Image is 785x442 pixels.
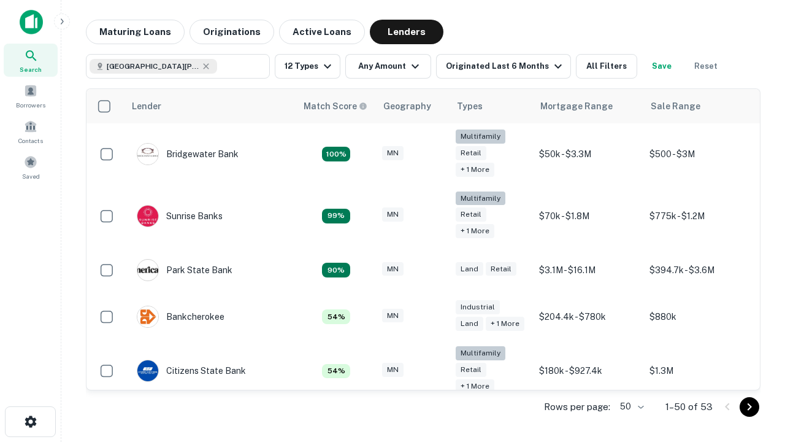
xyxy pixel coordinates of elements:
div: MN [382,207,404,222]
div: + 1 more [456,224,494,238]
th: Sale Range [643,89,754,123]
button: Originated Last 6 Months [436,54,571,79]
th: Capitalize uses an advanced AI algorithm to match your search with the best lender. The match sco... [296,89,376,123]
div: Bankcherokee [137,306,224,328]
button: 12 Types [275,54,340,79]
img: picture [137,206,158,227]
p: Rows per page: [544,400,610,414]
div: Industrial [456,300,500,314]
button: Save your search to get updates of matches that match your search criteria. [642,54,681,79]
td: $500 - $3M [643,123,754,185]
div: Geography [383,99,431,114]
div: MN [382,363,404,377]
th: Geography [376,89,450,123]
div: Capitalize uses an advanced AI algorithm to match your search with the best lender. The match sco... [304,99,367,113]
div: Retail [456,207,486,222]
button: Go to next page [740,397,759,417]
img: picture [137,360,158,381]
td: $50k - $3.3M [533,123,643,185]
div: Types [457,99,483,114]
div: Matching Properties: 11, hasApolloMatch: undefined [322,209,350,223]
button: Any Amount [345,54,431,79]
p: 1–50 of 53 [665,400,713,414]
div: Mortgage Range [540,99,613,114]
td: $3.1M - $16.1M [533,247,643,293]
h6: Match Score [304,99,365,113]
button: All Filters [576,54,637,79]
div: Bridgewater Bank [137,143,239,165]
a: Saved [4,150,58,184]
th: Types [450,89,533,123]
img: picture [137,306,158,327]
a: Contacts [4,115,58,148]
div: Multifamily [456,346,505,360]
button: Lenders [370,20,443,44]
div: Matching Properties: 10, hasApolloMatch: undefined [322,263,350,277]
div: + 1 more [486,317,524,331]
div: Matching Properties: 6, hasApolloMatch: undefined [322,364,350,379]
span: Saved [22,171,40,181]
div: Matching Properties: 20, hasApolloMatch: undefined [322,147,350,161]
button: Active Loans [279,20,365,44]
a: Borrowers [4,79,58,112]
button: Maturing Loans [86,20,185,44]
button: Originations [190,20,274,44]
div: Retail [486,262,516,276]
div: MN [382,262,404,276]
div: Sale Range [651,99,700,114]
th: Mortgage Range [533,89,643,123]
div: Sunrise Banks [137,205,223,227]
span: Search [20,64,42,74]
span: Contacts [18,136,43,145]
span: [GEOGRAPHIC_DATA][PERSON_NAME], [GEOGRAPHIC_DATA], [GEOGRAPHIC_DATA] [107,61,199,72]
div: Multifamily [456,130,505,144]
span: Borrowers [16,100,45,110]
td: $775k - $1.2M [643,185,754,247]
div: Lender [132,99,161,114]
div: Park State Bank [137,259,232,281]
td: $70k - $1.8M [533,185,643,247]
div: Retail [456,146,486,160]
div: Citizens State Bank [137,360,246,382]
div: + 1 more [456,163,494,177]
div: + 1 more [456,379,494,394]
div: Retail [456,363,486,377]
img: picture [137,260,158,281]
div: Originated Last 6 Months [446,59,565,74]
div: Land [456,317,483,331]
td: $880k [643,293,754,340]
td: $394.7k - $3.6M [643,247,754,293]
button: Reset [686,54,726,79]
div: Matching Properties: 6, hasApolloMatch: undefined [322,309,350,324]
td: $180k - $927.4k [533,340,643,402]
a: Search [4,44,58,77]
div: MN [382,146,404,160]
div: 50 [615,398,646,416]
img: capitalize-icon.png [20,10,43,34]
th: Lender [124,89,296,123]
div: Multifamily [456,192,505,206]
iframe: Chat Widget [724,304,785,363]
img: picture [137,144,158,165]
div: Land [456,262,483,276]
td: $204.4k - $780k [533,293,643,340]
td: $1.3M [643,340,754,402]
div: MN [382,309,404,323]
